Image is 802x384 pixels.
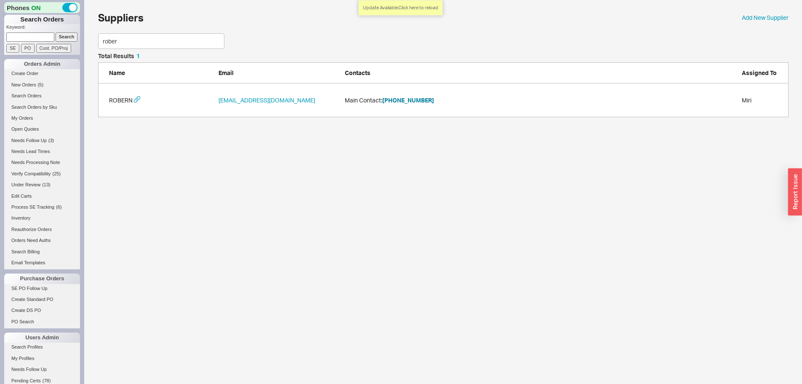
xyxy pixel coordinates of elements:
button: [PHONE_NUMBER] [382,96,434,105]
span: 1 [136,52,140,59]
span: Needs Processing Note [11,160,60,165]
a: Needs Processing Note [4,158,80,167]
span: Needs Follow Up [11,367,47,372]
a: Inventory [4,214,80,223]
a: Needs Follow Up(3) [4,136,80,145]
a: Edit Carts [4,192,80,201]
a: Needs Follow Up [4,365,80,374]
span: ( 3 ) [48,138,54,143]
span: ( 13 ) [42,182,51,187]
span: ( 5 ) [38,82,43,87]
a: PO Search [4,317,80,326]
span: ( 25 ) [53,171,61,176]
input: Search [56,32,78,41]
a: Verify Compatibility(25) [4,169,80,178]
a: Needs Lead Times [4,147,80,156]
input: SE [6,44,19,53]
span: Verify Compatibility [11,171,51,176]
a: New Orders(5) [4,81,80,89]
span: Contacts [345,69,370,76]
span: Needs Follow Up [11,138,47,143]
h1: Suppliers [98,13,144,23]
span: Main Contact: [345,96,492,105]
a: Search Billing [4,247,80,256]
span: ON [31,3,41,12]
div: Miri [742,96,784,105]
span: Pending Certs [11,378,41,383]
a: [EMAIL_ADDRESS][DOMAIN_NAME] [218,96,315,105]
a: Open Quotes [4,125,80,134]
a: Search Orders [4,91,80,100]
p: Keyword: [6,24,80,32]
a: Create Order [4,69,80,78]
input: PO [21,44,35,53]
span: Name [109,69,125,76]
span: ( 78 ) [43,378,51,383]
div: Purchase Orders [4,274,80,284]
a: ROBERN [109,96,133,105]
div: Phones [4,2,80,13]
a: Orders Need Auths [4,236,80,245]
div: Users Admin [4,333,80,343]
a: SE PO Follow Up [4,284,80,293]
span: Under Review [11,182,40,187]
div: grid [98,83,789,117]
h1: Search Orders [4,15,80,24]
span: Email [218,69,234,76]
input: Enter Search [98,33,224,49]
a: Process SE Tracking(6) [4,203,80,212]
span: ( 6 ) [56,204,61,209]
a: Add New Supplier [742,13,789,22]
span: Process SE Tracking [11,204,54,209]
a: Under Review(13) [4,180,80,189]
h5: Total Results [98,53,140,59]
input: Cust. PO/Proj [36,44,71,53]
a: Search Profiles [4,343,80,352]
span: New Orders [11,82,36,87]
a: Search Orders by Sku [4,103,80,112]
div: Orders Admin [4,59,80,69]
a: My Orders [4,114,80,123]
a: Email Templates [4,258,80,267]
a: Create Standard PO [4,295,80,304]
span: Assigned To [742,69,777,76]
a: My Profiles [4,354,80,363]
a: Reauthorize Orders [4,225,80,234]
a: Create DS PO [4,306,80,315]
